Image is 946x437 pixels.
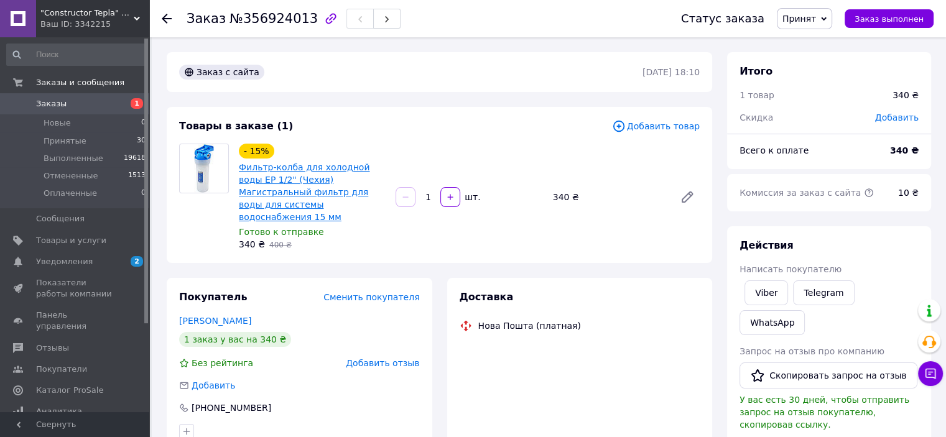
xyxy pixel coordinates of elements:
[740,113,773,122] span: Скидка
[744,280,788,305] a: Viber
[740,65,772,77] span: Итого
[190,402,272,414] div: [PHONE_NUMBER]
[40,7,134,19] span: "Constructor Tepla" Конструктор Тепла
[179,291,247,303] span: Покупатель
[44,170,98,182] span: Отмененные
[36,77,124,88] span: Заказы и сообщения
[36,343,69,354] span: Отзывы
[137,136,146,147] span: 30
[36,98,67,109] span: Заказы
[740,264,842,274] span: Написать покупателю
[893,89,919,101] div: 340 ₴
[44,153,103,164] span: Выполненные
[845,9,934,28] button: Заказ выполнен
[890,145,919,155] b: 340 ₴
[179,332,291,347] div: 1 заказ у вас на 340 ₴
[36,235,106,246] span: Товары и услуги
[323,292,419,302] span: Сменить покупателя
[36,277,115,300] span: Показатели работы компании
[461,191,481,203] div: шт.
[740,239,794,251] span: Действия
[612,119,700,133] span: Добавить товар
[36,364,87,375] span: Покупатели
[192,380,235,390] span: Добавить
[681,12,764,25] div: Статус заказа
[675,185,700,209] a: Редактировать
[239,227,324,237] span: Готово к отправке
[782,14,816,24] span: Принят
[6,44,147,66] input: Поиск
[179,316,251,326] a: [PERSON_NAME]
[179,120,293,132] span: Товары в заказе (1)
[740,346,884,356] span: Запрос на отзыв про компанию
[740,188,874,198] span: Комиссия за заказ с сайта
[548,188,670,206] div: 340 ₴
[740,395,909,430] span: У вас есть 30 дней, чтобы отправить запрос на отзыв покупателю, скопировав ссылку.
[131,98,143,109] span: 1
[740,90,774,100] span: 1 товар
[128,170,146,182] span: 1513
[740,362,917,389] button: Скопировать запрос на отзыв
[36,406,82,417] span: Аналитика
[44,117,71,129] span: Новые
[740,145,809,155] span: Всего к оплате
[36,385,103,396] span: Каталог ProSale
[891,179,926,206] div: 10 ₴
[40,19,149,30] div: Ваш ID: 3342215
[36,310,115,332] span: Панель управления
[36,256,93,267] span: Уведомления
[793,280,854,305] a: Telegram
[269,241,292,249] span: 400 ₴
[230,11,318,26] span: №356924013
[44,188,97,199] span: Оплаченные
[179,65,264,80] div: Заказ с сайта
[918,361,943,386] button: Чат с покупателем
[239,162,369,222] a: Фильтр-колба для холодной воды EP 1/2" (Чехия) Магистральный фильтр для воды для системы водоснаб...
[239,144,274,159] div: - 15%
[875,113,919,122] span: Добавить
[192,358,253,368] span: Без рейтинга
[44,136,86,147] span: Принятые
[642,67,700,77] time: [DATE] 18:10
[194,144,215,193] img: Фильтр-колба для холодной воды EP 1/2" (Чехия) Магистральный фильтр для воды для системы водоснаб...
[239,239,265,249] span: 340 ₴
[162,12,172,25] div: Вернуться назад
[131,256,143,267] span: 2
[124,153,146,164] span: 19618
[36,213,85,224] span: Сообщения
[460,291,514,303] span: Доставка
[740,310,805,335] a: WhatsApp
[187,11,226,26] span: Заказ
[855,14,924,24] span: Заказ выполнен
[141,117,146,129] span: 0
[346,358,419,368] span: Добавить отзыв
[475,320,584,332] div: Нова Пошта (платная)
[141,188,146,199] span: 0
